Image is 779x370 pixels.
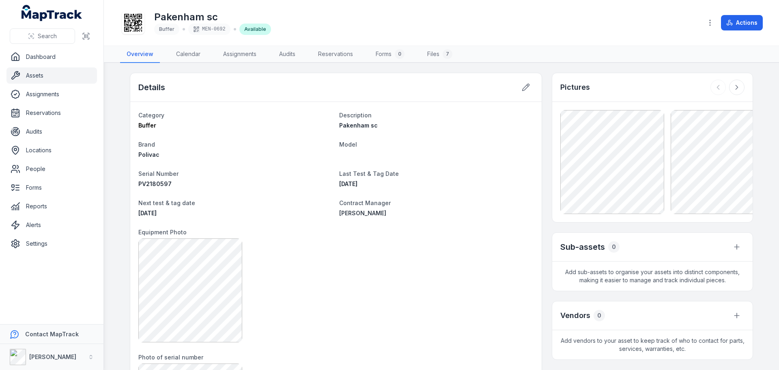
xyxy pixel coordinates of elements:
[594,310,605,321] div: 0
[138,210,157,216] span: [DATE]
[6,236,97,252] a: Settings
[273,46,302,63] a: Audits
[6,123,97,140] a: Audits
[6,49,97,65] a: Dashboard
[25,331,79,338] strong: Contact MapTrack
[154,11,271,24] h1: Pakenham sc
[138,210,157,216] time: 2/7/2026, 11:00:00 AM
[560,82,590,93] h3: Pictures
[138,112,164,119] span: Category
[552,330,753,359] span: Add vendors to your asset to keep track of who to contact for parts, services, warranties, etc.
[138,354,203,361] span: Photo of serial number
[159,26,174,32] span: Buffer
[6,142,97,158] a: Locations
[217,46,263,63] a: Assignments
[312,46,359,63] a: Reservations
[421,46,459,63] a: Files7
[6,198,97,214] a: Reports
[339,180,357,187] span: [DATE]
[369,46,411,63] a: Forms0
[10,28,75,44] button: Search
[138,180,172,187] span: PV2180597
[443,49,452,59] div: 7
[339,209,534,217] a: [PERSON_NAME]
[721,15,763,30] button: Actions
[339,199,391,206] span: Contract Manager
[6,67,97,84] a: Assets
[608,241,620,253] div: 0
[120,46,160,63] a: Overview
[38,32,57,40] span: Search
[138,141,155,148] span: Brand
[138,122,156,129] span: Buffer
[6,161,97,177] a: People
[29,353,76,360] strong: [PERSON_NAME]
[22,5,82,21] a: MapTrack
[138,199,195,206] span: Next test & tag date
[6,105,97,121] a: Reservations
[6,180,97,196] a: Forms
[170,46,207,63] a: Calendar
[395,49,405,59] div: 0
[339,170,399,177] span: Last Test & Tag Date
[339,180,357,187] time: 8/7/2025, 10:00:00 AM
[138,82,165,93] h2: Details
[239,24,271,35] div: Available
[339,141,357,148] span: Model
[339,122,378,129] span: Pakenham sc
[552,262,753,291] span: Add sub-assets to organise your assets into distinct components, making it easier to manage and t...
[339,112,372,119] span: Description
[138,170,179,177] span: Serial Number
[560,310,590,321] h3: Vendors
[138,151,159,158] span: Polivac
[560,241,605,253] h2: Sub-assets
[188,24,230,35] div: MEN-0692
[6,217,97,233] a: Alerts
[138,229,187,236] span: Equipment Photo
[6,86,97,102] a: Assignments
